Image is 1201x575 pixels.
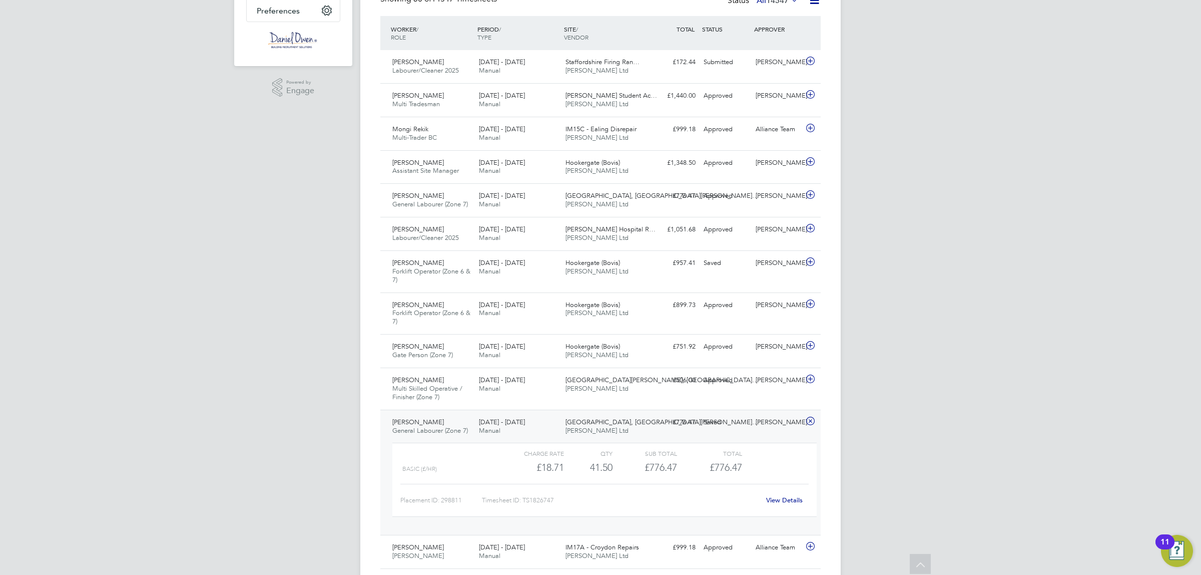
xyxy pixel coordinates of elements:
[392,342,444,351] span: [PERSON_NAME]
[392,309,470,326] span: Forklift Operator (Zone 6 & 7)
[752,121,804,138] div: Alliance Team
[392,233,459,242] span: Labourer/Cleaner 2025
[392,258,444,267] span: [PERSON_NAME]
[565,551,629,560] span: [PERSON_NAME] Ltd
[565,258,620,267] span: Hookergate (Bovis)
[752,339,804,355] div: [PERSON_NAME]
[752,188,804,204] div: [PERSON_NAME]
[400,492,482,508] div: Placement ID: 298811
[416,25,418,33] span: /
[648,88,700,104] div: £1,440.00
[479,543,525,551] span: [DATE] - [DATE]
[392,267,470,284] span: Forklift Operator (Zone 6 & 7)
[700,414,752,431] div: Saved
[479,301,525,309] span: [DATE] - [DATE]
[392,133,437,142] span: Multi-Trader BC
[565,91,657,100] span: [PERSON_NAME] Student Ac…
[499,447,564,459] div: Charge rate
[565,426,629,435] span: [PERSON_NAME] Ltd
[565,376,759,384] span: [GEOGRAPHIC_DATA][PERSON_NAME], [GEOGRAPHIC_DATA]…
[392,191,444,200] span: [PERSON_NAME]
[752,54,804,71] div: [PERSON_NAME]
[752,20,804,38] div: APPROVER
[475,20,561,46] div: PERIOD
[700,54,752,71] div: Submitted
[700,121,752,138] div: Approved
[648,221,700,238] div: £1,051.68
[392,125,428,133] span: Mongi Rekik
[565,351,629,359] span: [PERSON_NAME] Ltd
[752,155,804,171] div: [PERSON_NAME]
[648,539,700,556] div: £999.18
[565,543,639,551] span: IM17A - Croydon Repairs
[565,418,759,426] span: [GEOGRAPHIC_DATA], [GEOGRAPHIC_DATA][PERSON_NAME]…
[246,32,340,48] a: Go to home page
[564,33,588,41] span: VENDOR
[648,297,700,314] div: £899.73
[392,384,462,401] span: Multi Skilled Operative / Finisher (Zone 7)
[479,351,500,359] span: Manual
[392,58,444,66] span: [PERSON_NAME]
[700,339,752,355] div: Approved
[479,125,525,133] span: [DATE] - [DATE]
[499,459,564,476] div: £18.71
[648,255,700,271] div: £957.41
[392,418,444,426] span: [PERSON_NAME]
[565,225,656,233] span: [PERSON_NAME] Hospital R…
[479,200,500,208] span: Manual
[392,225,444,233] span: [PERSON_NAME]
[565,200,629,208] span: [PERSON_NAME] Ltd
[752,539,804,556] div: Alliance Team
[561,20,648,46] div: SITE
[479,191,525,200] span: [DATE] - [DATE]
[700,188,752,204] div: Approved
[752,255,804,271] div: [PERSON_NAME]
[272,78,315,97] a: Powered byEngage
[565,301,620,309] span: Hookergate (Bovis)
[677,25,695,33] span: TOTAL
[648,188,700,204] div: £776.47
[700,539,752,556] div: Approved
[576,25,578,33] span: /
[565,191,759,200] span: [GEOGRAPHIC_DATA], [GEOGRAPHIC_DATA][PERSON_NAME]…
[392,66,459,75] span: Labourer/Cleaner 2025
[648,54,700,71] div: £172.44
[392,376,444,384] span: [PERSON_NAME]
[479,426,500,435] span: Manual
[392,301,444,309] span: [PERSON_NAME]
[479,66,500,75] span: Manual
[700,255,752,271] div: Saved
[392,158,444,167] span: [PERSON_NAME]
[479,58,525,66] span: [DATE] - [DATE]
[700,155,752,171] div: Approved
[1161,535,1193,567] button: Open Resource Center, 11 new notifications
[391,33,406,41] span: ROLE
[392,100,440,108] span: Multi Tradesman
[648,155,700,171] div: £1,348.50
[479,309,500,317] span: Manual
[479,91,525,100] span: [DATE] - [DATE]
[565,384,629,393] span: [PERSON_NAME] Ltd
[565,233,629,242] span: [PERSON_NAME] Ltd
[392,200,468,208] span: General Labourer (Zone 7)
[565,342,620,351] span: Hookergate (Bovis)
[392,551,444,560] span: [PERSON_NAME]
[752,88,804,104] div: [PERSON_NAME]
[477,33,491,41] span: TYPE
[479,376,525,384] span: [DATE] - [DATE]
[392,543,444,551] span: [PERSON_NAME]
[479,267,500,275] span: Manual
[1160,542,1169,555] div: 11
[700,88,752,104] div: Approved
[286,78,314,87] span: Powered by
[565,125,637,133] span: IM15C - Ealing Disrepair
[648,414,700,431] div: £776.47
[752,372,804,389] div: [PERSON_NAME]
[565,58,640,66] span: Staffordshire Firing Ran…
[565,309,629,317] span: [PERSON_NAME] Ltd
[565,100,629,108] span: [PERSON_NAME] Ltd
[392,166,459,175] span: Assistant Site Manager
[482,492,760,508] div: Timesheet ID: TS1826747
[648,372,700,389] div: £506.00
[257,6,300,16] span: Preferences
